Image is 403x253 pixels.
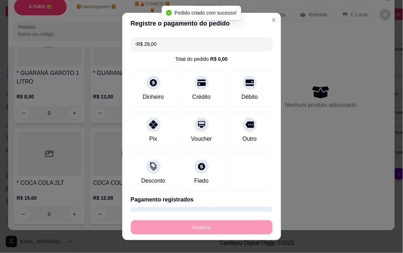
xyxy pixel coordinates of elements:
[143,93,164,101] div: Dinheiro
[242,135,257,143] div: Outro
[268,14,280,26] button: Close
[141,177,166,185] div: Desconto
[166,10,172,16] span: check-circle
[149,135,157,143] div: Pix
[122,13,281,34] header: Registre o pagamento do pedido
[175,10,237,16] span: Pedido criado com sucesso!
[191,135,212,143] div: Voucher
[210,55,228,63] div: R$ 0,00
[241,93,258,101] div: Débito
[194,177,208,185] div: Fiado
[192,93,211,101] div: Crédito
[175,55,228,63] div: Total do pedido
[131,195,273,204] p: Pagamento registrados
[135,37,268,51] input: Ex.: hambúrguer de cordeiro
